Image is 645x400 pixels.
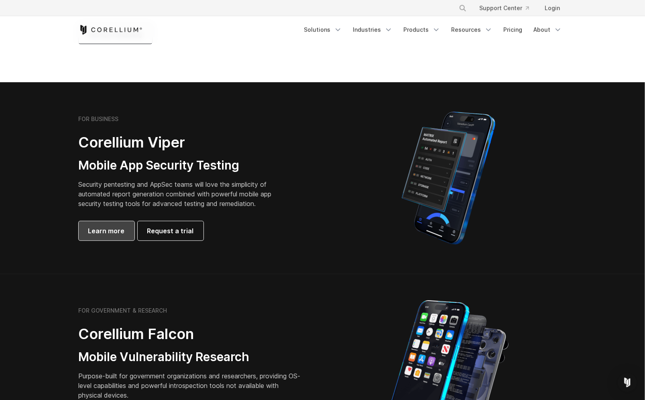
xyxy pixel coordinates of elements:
span: Learn more [88,226,125,236]
a: Corellium Home [79,25,142,34]
a: Pricing [499,22,527,37]
span: Request a trial [147,226,194,236]
img: Corellium MATRIX automated report on iPhone showing app vulnerability test results across securit... [388,108,509,248]
h2: Corellium Falcon [79,325,303,343]
h2: Corellium Viper [79,133,284,152]
a: Request a trial [138,221,203,240]
a: Products [399,22,445,37]
h6: FOR BUSINESS [79,115,119,123]
div: Navigation Menu [449,1,567,15]
a: Solutions [299,22,347,37]
h3: Mobile App Security Testing [79,158,284,173]
a: Support Center [473,1,535,15]
div: Open Intercom Messenger [618,373,637,392]
h3: Mobile Vulnerability Research [79,349,303,365]
a: About [529,22,567,37]
h6: FOR GOVERNMENT & RESEARCH [79,307,167,314]
a: Industries [348,22,397,37]
a: Resources [447,22,497,37]
a: Login [539,1,567,15]
p: Purpose-built for government organizations and researchers, providing OS-level capabilities and p... [79,371,303,400]
a: Learn more [79,221,134,240]
div: Navigation Menu [299,22,567,37]
button: Search [456,1,470,15]
p: Security pentesting and AppSec teams will love the simplicity of automated report generation comb... [79,180,284,208]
